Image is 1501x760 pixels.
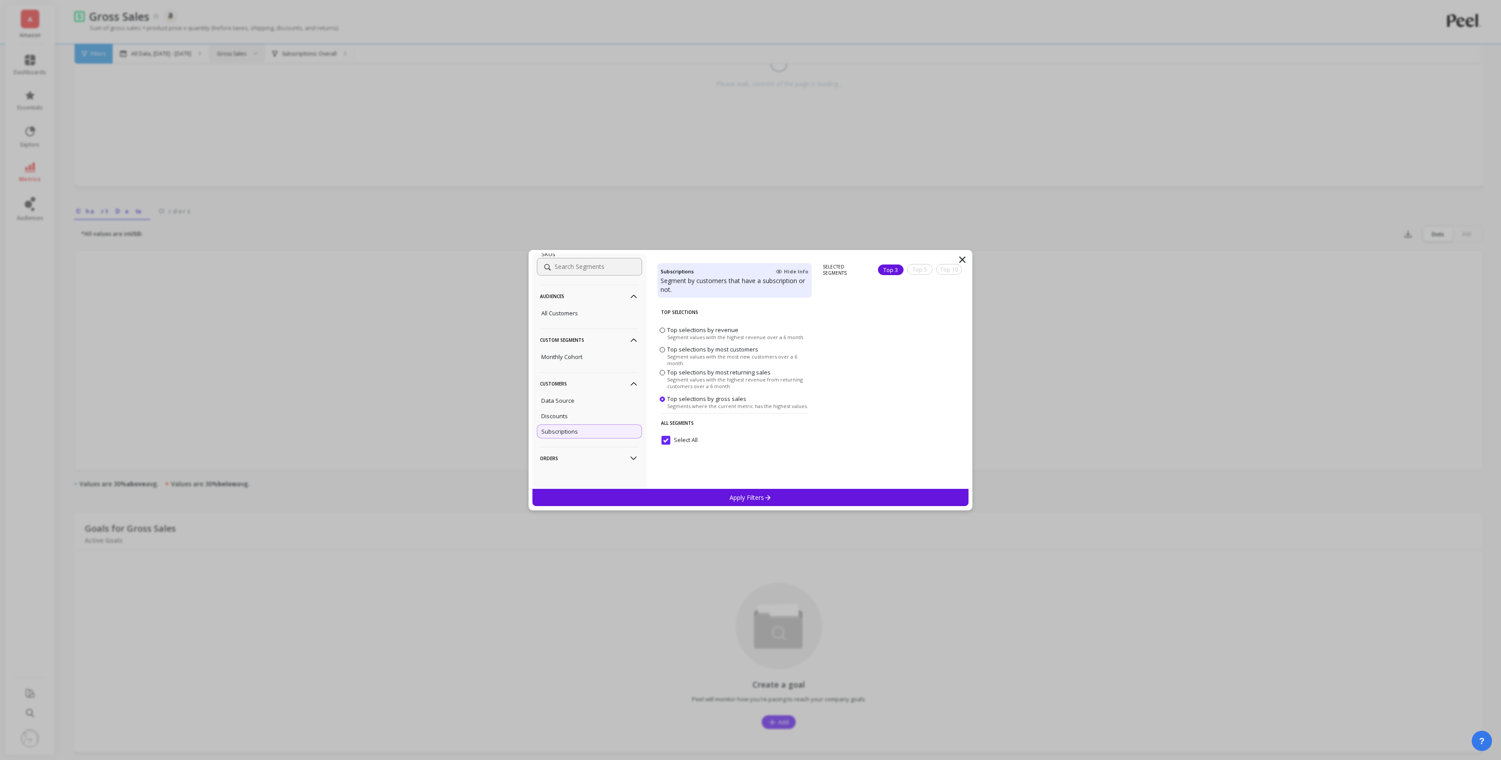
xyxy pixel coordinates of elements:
[823,264,867,276] p: SELECTED SEGMENTS
[776,268,808,275] span: Hide Info
[542,309,578,317] p: All Customers
[540,372,638,395] p: Customers
[661,436,698,445] span: Select All
[661,413,809,432] p: All Segments
[667,368,771,376] span: Top selections by most returning sales
[542,427,578,435] p: Subscriptions
[540,285,638,307] p: Audiences
[542,412,568,420] p: Discounts
[661,276,808,294] p: Segment by customers that have a subscription or not.
[667,402,808,409] span: Segments where the current metric has the highest values.
[537,258,642,276] input: Search Segments
[730,493,771,502] p: Apply Filters
[1472,731,1492,751] button: ?
[542,250,556,258] p: SKUs
[667,394,746,402] span: Top selections by gross sales
[667,333,805,340] span: Segment values with the highest revenue over a 6 month.
[542,397,575,405] p: Data Source
[661,267,694,276] h4: Subscriptions
[661,303,809,321] p: Top Selections
[667,325,738,333] span: Top selections by revenue
[542,353,583,361] p: Monthly Cohort
[667,345,758,353] span: Top selections by most customers
[878,265,904,275] div: Top 3
[540,329,638,351] p: Custom Segments
[667,353,810,367] span: Segment values with the most new customers over a 6 month.
[1479,735,1485,747] span: ?
[907,264,933,275] div: Top 5
[936,264,962,275] div: Top 10
[667,376,810,389] span: Segment values with the highest revenue from returning customers over a 6 month.
[540,447,638,469] p: Orders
